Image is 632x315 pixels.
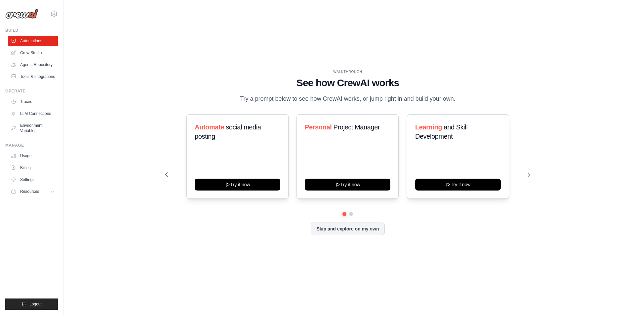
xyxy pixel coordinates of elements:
button: Try it now [415,179,501,191]
button: Try it now [195,179,280,191]
h1: See how CrewAI works [165,77,530,89]
a: Billing [8,162,58,173]
button: Skip and explore on my own [311,223,384,235]
span: Project Manager [334,123,380,131]
span: and Skill Development [415,123,467,140]
a: Tools & Integrations [8,71,58,82]
div: Manage [5,143,58,148]
span: Automate [195,123,224,131]
iframe: Chat Widget [599,283,632,315]
span: Learning [415,123,442,131]
span: Logout [29,301,42,307]
button: Resources [8,186,58,197]
div: WALKTHROUGH [165,69,530,74]
button: Logout [5,298,58,310]
button: Try it now [305,179,390,191]
a: Agents Repository [8,59,58,70]
img: Logo [5,9,38,19]
a: Traces [8,96,58,107]
a: Crew Studio [8,48,58,58]
div: Operate [5,88,58,94]
div: Build [5,28,58,33]
a: Usage [8,151,58,161]
span: Personal [305,123,332,131]
span: social media posting [195,123,261,140]
span: Resources [20,189,39,194]
a: Automations [8,36,58,46]
a: Settings [8,174,58,185]
a: Environment Variables [8,120,58,136]
p: Try a prompt below to see how CrewAI works, or jump right in and build your own. [237,94,459,104]
a: LLM Connections [8,108,58,119]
